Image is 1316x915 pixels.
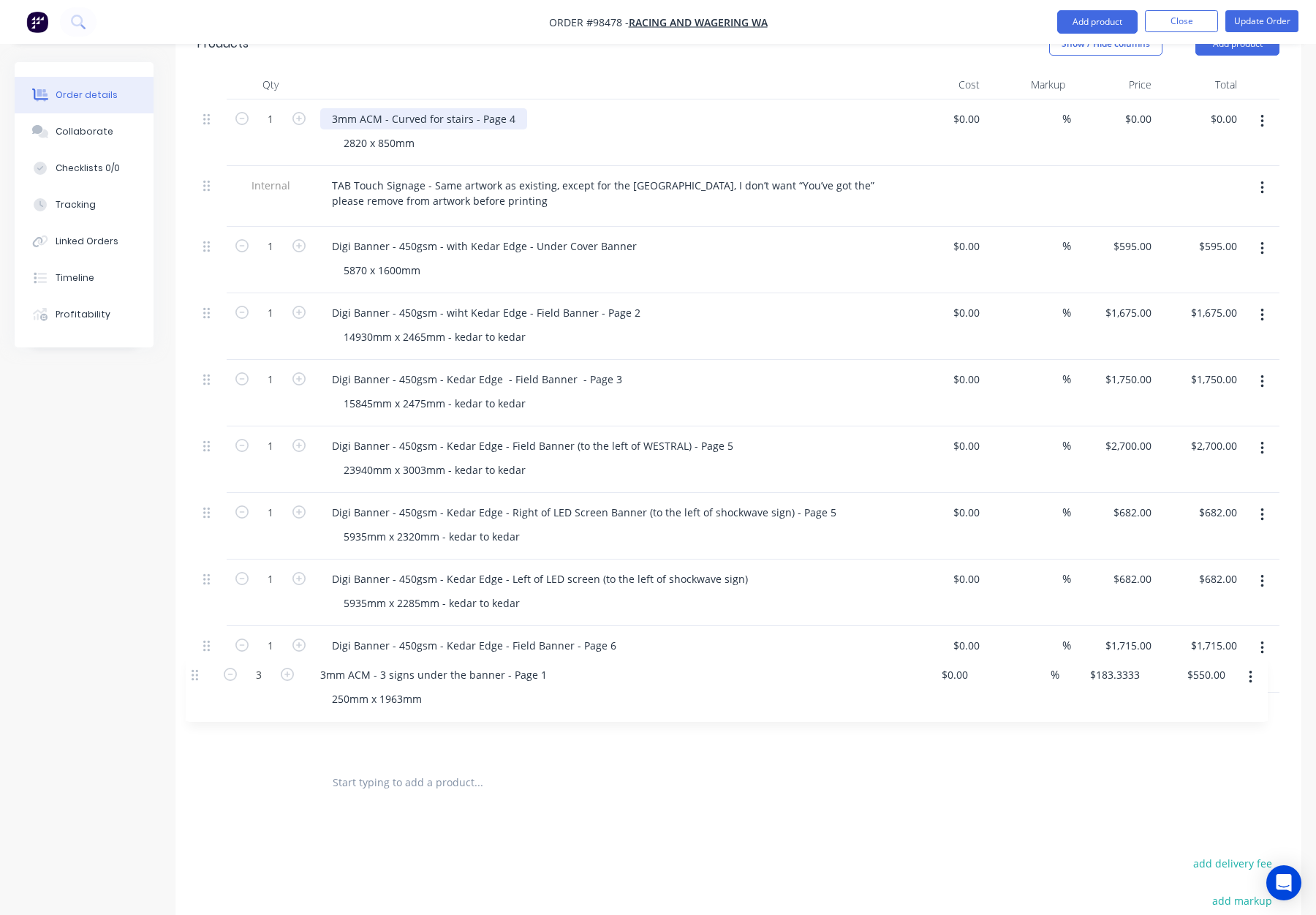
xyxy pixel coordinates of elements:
[15,296,154,333] button: Profitability
[1062,371,1071,388] span: %
[320,369,634,390] div: Digi Banner - 450gsm - Kedar Edge - Field Banner - Page 3
[549,15,629,29] span: Order #98478 -
[1062,238,1071,255] span: %
[56,235,118,248] div: Linked Orders
[1062,110,1071,127] span: %
[629,15,768,29] a: Racing and Wagering WA
[1071,70,1157,99] div: Price
[56,308,110,321] div: Profitability
[332,393,537,414] div: 15845mm x 2475mm - kedar to kedar
[320,568,760,590] div: Digi Banner - 450gsm - Kedar Edge - Left of LED screen (to the left of shockwave sign)
[56,89,118,102] div: Order details
[15,150,154,187] button: Checklists 0/0
[15,187,154,223] button: Tracking
[332,526,532,547] div: 5935mm x 2320mm - kedar to kedar
[15,223,154,260] button: Linked Orders
[1185,854,1279,873] button: add delivery fee
[1145,10,1218,32] button: Close
[227,70,314,99] div: Qty
[332,260,432,281] div: 5870 x 1600mm
[1062,437,1071,454] span: %
[1062,304,1071,321] span: %
[320,236,648,257] div: Digi Banner - 450gsm - with Kedar Edge - Under Cover Banner
[332,459,537,481] div: 23940mm x 3003mm - kedar to kedar
[320,302,652,323] div: Digi Banner - 450gsm - wiht Kedar Edge - Field Banner - Page 2
[332,659,537,680] div: 15055mm x 2715mm - kedar to kedar
[15,113,154,150] button: Collaborate
[15,77,154,113] button: Order details
[1062,504,1071,521] span: %
[1225,10,1298,32] button: Update Order
[1204,891,1279,911] button: add markup
[986,70,1072,99] div: Markup
[332,326,537,347] div: 14930mm x 2465mm - kedar to kedar
[320,635,628,656] div: Digi Banner - 450gsm - Kedar Edge - Field Banner - Page 6
[320,502,848,523] div: Digi Banner - 450gsm - Kedar Edge - Right of LED Screen Banner (to the left of shockwave sign) - ...
[1266,865,1301,900] div: Open Intercom Messenger
[56,125,113,138] div: Collaborate
[56,198,96,211] div: Tracking
[320,435,745,456] div: Digi Banner - 450gsm - Kedar Edge - Field Banner (to the left of WESTRAL) - Page 5
[56,271,94,285] div: Timeline
[332,768,624,797] input: Start typing to add a product...
[1157,70,1244,99] div: Total
[320,175,893,211] div: TAB Touch Signage - Same artwork as existing, except for the [GEOGRAPHIC_DATA], I don’t want “You...
[332,132,426,154] div: 2820 x 850mm
[899,70,986,99] div: Cost
[15,260,154,296] button: Timeline
[26,11,48,33] img: Factory
[56,162,120,175] div: Checklists 0/0
[1062,637,1071,654] span: %
[1057,10,1138,34] button: Add product
[232,178,309,193] span: Internal
[1062,571,1071,587] span: %
[320,108,527,129] div: 3mm ACM - Curved for stairs - Page 4
[332,592,532,614] div: 5935mm x 2285mm - kedar to kedar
